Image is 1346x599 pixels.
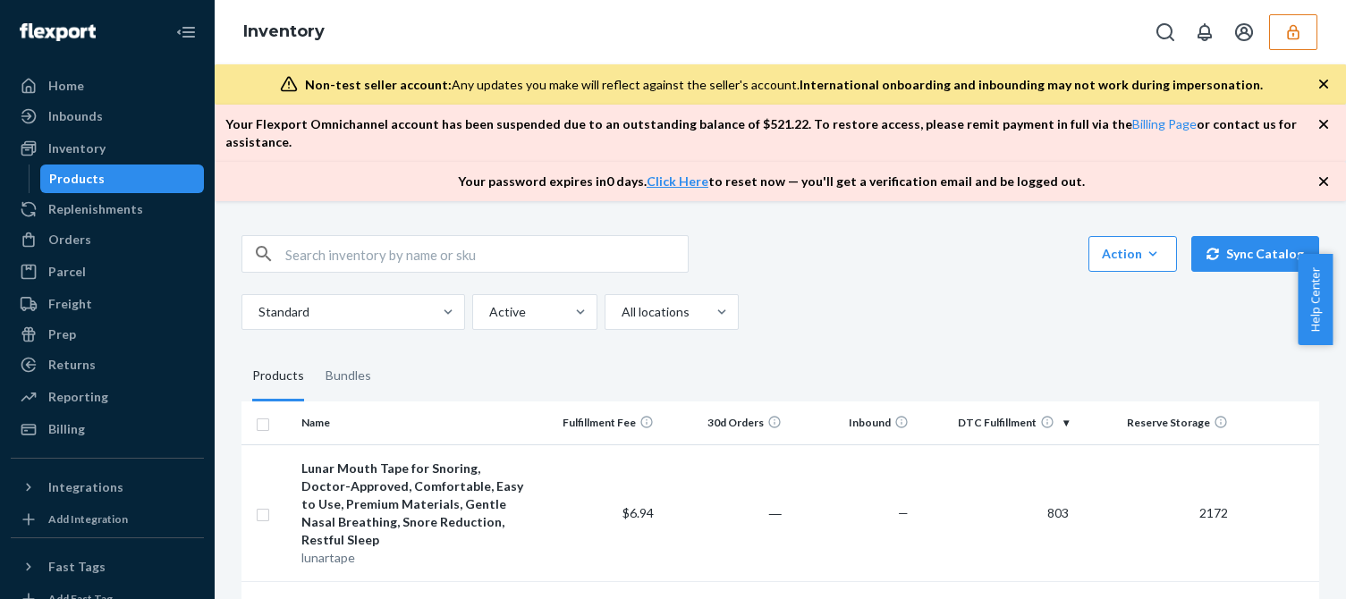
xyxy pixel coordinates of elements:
[800,77,1263,92] span: International onboarding and inbounding may not work during impersonation.
[48,263,86,281] div: Parcel
[1187,14,1223,50] button: Open notifications
[326,351,371,401] div: Bundles
[458,173,1085,190] p: Your password expires in 0 days . to reset now — you'll get a verification email and be logged out.
[48,478,123,496] div: Integrations
[48,107,103,125] div: Inbounds
[301,460,526,549] div: Lunar Mouth Tape for Snoring, Doctor-Approved, Comfortable, Easy to Use, Premium Materials, Gentl...
[48,420,85,438] div: Billing
[48,295,92,313] div: Freight
[229,6,339,58] ol: breadcrumbs
[534,401,662,444] th: Fulfillment Fee
[620,303,622,321] input: All locations
[48,200,143,218] div: Replenishments
[11,320,204,349] a: Prep
[661,444,789,581] td: ―
[11,415,204,443] a: Billing
[252,351,304,401] div: Products
[301,549,526,567] div: lunartape
[48,356,96,374] div: Returns
[257,303,258,321] input: Standard
[1232,545,1328,590] iframe: Opens a widget where you can chat to one of our agents
[285,236,688,272] input: Search inventory by name or sku
[49,170,105,188] div: Products
[1298,254,1333,345] button: Help Center
[622,505,654,520] span: $6.94
[48,325,76,343] div: Prep
[11,383,204,411] a: Reporting
[20,23,96,41] img: Flexport logo
[243,21,325,41] a: Inventory
[1147,14,1183,50] button: Open Search Box
[11,553,204,581] button: Fast Tags
[11,102,204,131] a: Inbounds
[48,231,91,249] div: Orders
[1088,236,1177,272] button: Action
[916,444,1075,581] td: 803
[11,195,204,224] a: Replenishments
[789,401,917,444] th: Inbound
[1102,245,1164,263] div: Action
[11,225,204,254] a: Orders
[225,115,1317,151] p: Your Flexport Omnichannel account has been suspended due to an outstanding balance of $ 521.22 . ...
[11,473,204,502] button: Integrations
[294,401,533,444] th: Name
[11,509,204,530] a: Add Integration
[1076,444,1235,581] td: 2172
[916,401,1075,444] th: DTC Fulfillment
[898,505,909,520] span: —
[305,77,452,92] span: Non-test seller account:
[11,350,204,379] a: Returns
[1132,116,1197,131] a: Billing Page
[1076,401,1235,444] th: Reserve Storage
[48,558,106,576] div: Fast Tags
[1191,236,1319,272] button: Sync Catalog
[1226,14,1262,50] button: Open account menu
[168,14,204,50] button: Close Navigation
[11,257,204,286] a: Parcel
[48,139,106,157] div: Inventory
[487,303,489,321] input: Active
[40,165,205,193] a: Products
[48,77,84,95] div: Home
[305,76,1263,94] div: Any updates you make will reflect against the seller's account.
[11,290,204,318] a: Freight
[661,401,789,444] th: 30d Orders
[647,173,708,189] a: Click Here
[11,134,204,163] a: Inventory
[11,72,204,100] a: Home
[48,388,108,406] div: Reporting
[48,511,128,527] div: Add Integration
